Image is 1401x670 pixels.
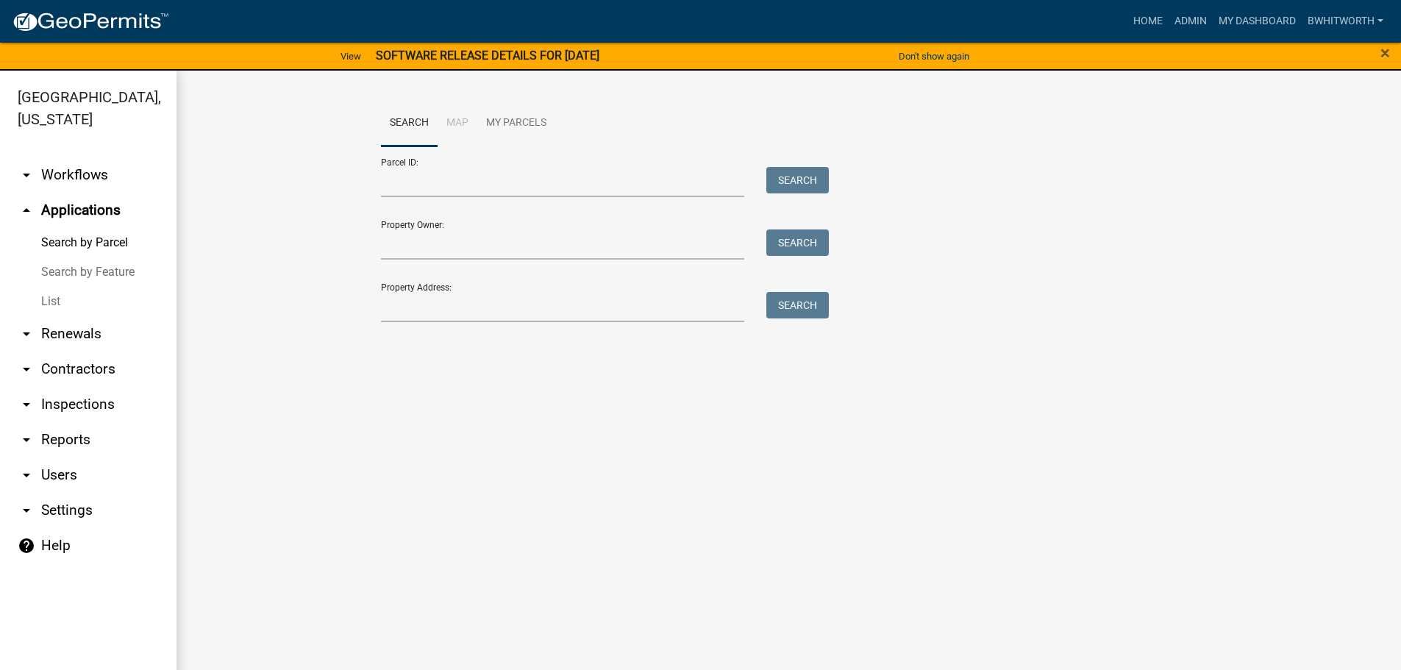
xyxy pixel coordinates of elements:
[1302,7,1389,35] a: BWhitworth
[18,325,35,343] i: arrow_drop_down
[1380,44,1390,62] button: Close
[1380,43,1390,63] span: ×
[381,100,438,147] a: Search
[18,396,35,413] i: arrow_drop_down
[766,229,829,256] button: Search
[18,431,35,449] i: arrow_drop_down
[1213,7,1302,35] a: My Dashboard
[1169,7,1213,35] a: Admin
[376,49,599,63] strong: SOFTWARE RELEASE DETAILS FOR [DATE]
[1127,7,1169,35] a: Home
[766,167,829,193] button: Search
[766,292,829,318] button: Search
[18,502,35,519] i: arrow_drop_down
[18,466,35,484] i: arrow_drop_down
[18,202,35,219] i: arrow_drop_up
[18,166,35,184] i: arrow_drop_down
[477,100,555,147] a: My Parcels
[18,360,35,378] i: arrow_drop_down
[335,44,367,68] a: View
[18,537,35,555] i: help
[893,44,975,68] button: Don't show again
